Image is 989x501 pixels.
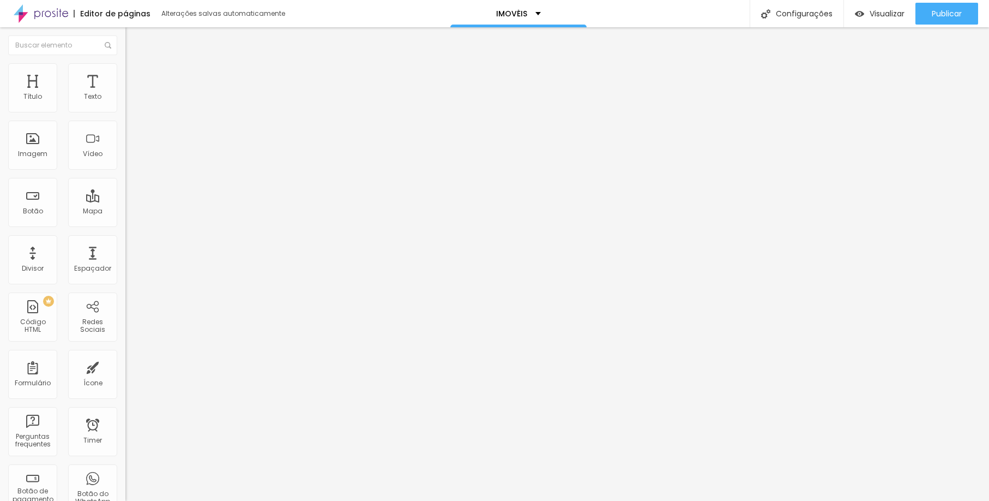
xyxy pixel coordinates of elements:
[83,437,102,444] div: Timer
[74,10,150,17] div: Editor de páginas
[18,150,47,158] div: Imagem
[11,433,54,449] div: Perguntas frequentes
[161,10,287,17] div: Alterações salvas automaticamente
[22,265,44,272] div: Divisor
[870,9,904,18] span: Visualizar
[125,27,989,501] iframe: Editor
[83,379,102,387] div: Ícone
[15,379,51,387] div: Formulário
[23,207,43,215] div: Botão
[8,35,117,55] input: Buscar elemento
[84,93,101,100] div: Texto
[83,207,102,215] div: Mapa
[932,9,962,18] span: Publicar
[855,9,864,19] img: view-1.svg
[71,318,114,334] div: Redes Sociais
[844,3,915,25] button: Visualizar
[83,150,102,158] div: Vídeo
[11,318,54,334] div: Código HTML
[496,10,527,17] p: IMOVÉIS
[915,3,978,25] button: Publicar
[105,42,111,49] img: Icone
[761,9,770,19] img: Icone
[23,93,42,100] div: Título
[74,265,111,272] div: Espaçador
